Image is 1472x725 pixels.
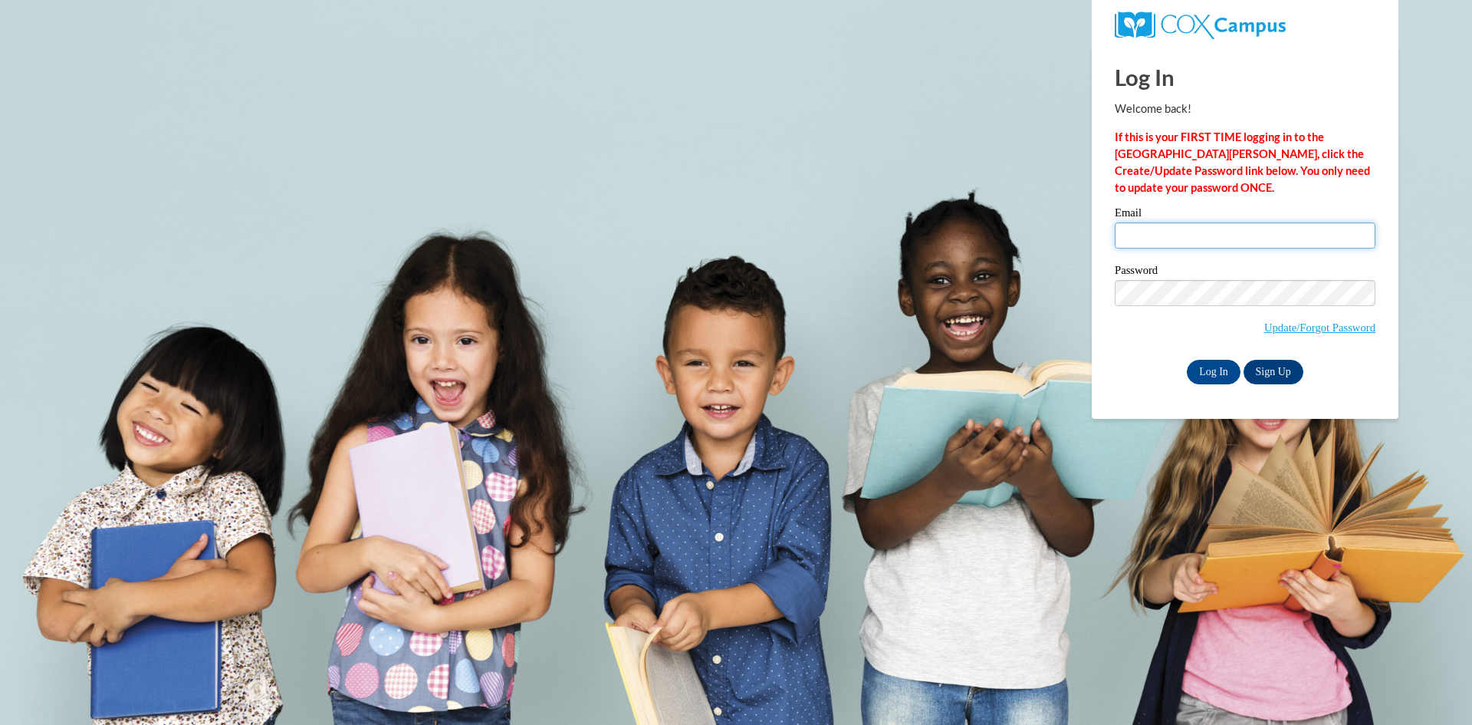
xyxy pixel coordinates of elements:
a: Sign Up [1244,360,1303,384]
strong: If this is your FIRST TIME logging in to the [GEOGRAPHIC_DATA][PERSON_NAME], click the Create/Upd... [1115,130,1370,194]
a: COX Campus [1115,18,1286,31]
img: COX Campus [1115,12,1286,39]
input: Log In [1187,360,1240,384]
label: Email [1115,207,1375,222]
h1: Log In [1115,61,1375,93]
a: Update/Forgot Password [1264,321,1375,334]
p: Welcome back! [1115,101,1375,117]
label: Password [1115,265,1375,280]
